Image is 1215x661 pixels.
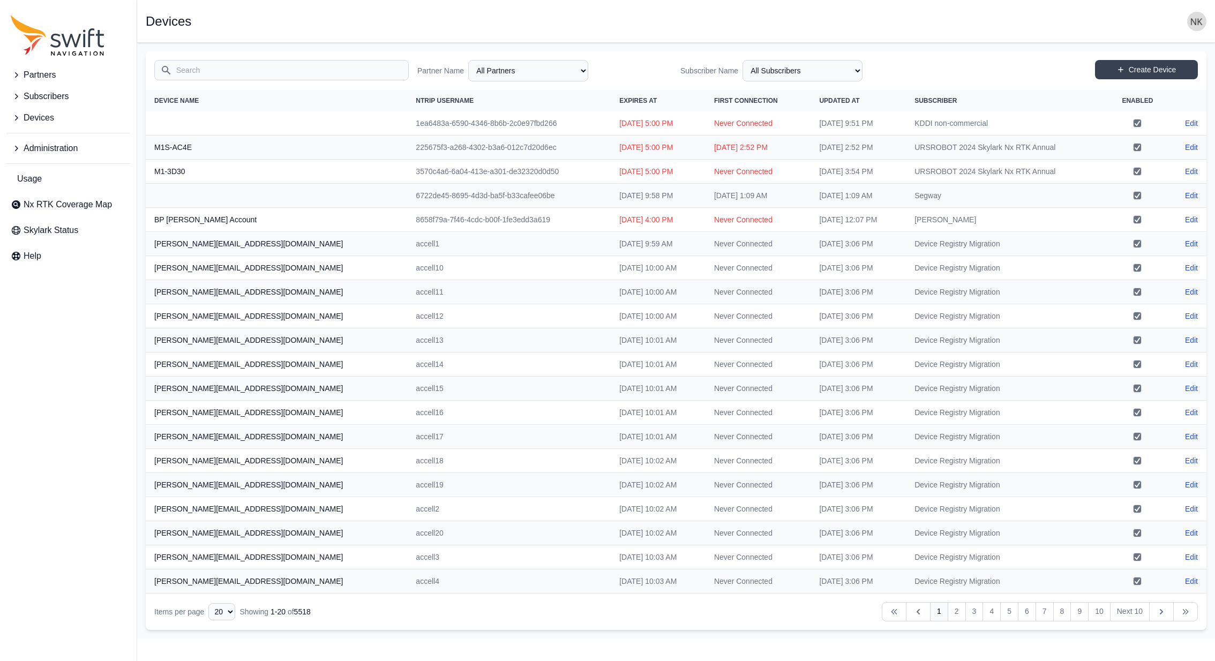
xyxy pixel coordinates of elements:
th: Device Name [146,90,407,111]
td: Never Connected [706,328,811,352]
td: [DATE] 3:06 PM [811,569,906,594]
td: Never Connected [706,497,811,521]
td: Never Connected [706,377,811,401]
a: Next 10 [1110,602,1150,621]
td: [DATE] 10:00 AM [611,280,706,304]
td: [DATE] 12:07 PM [811,208,906,232]
a: Edit [1185,262,1198,273]
td: Device Registry Migration [906,521,1107,545]
th: [PERSON_NAME][EMAIL_ADDRESS][DOMAIN_NAME] [146,545,407,569]
span: Help [24,250,41,262]
a: 8 [1053,602,1071,621]
span: 1 - 20 [271,607,286,616]
td: Device Registry Migration [906,256,1107,280]
a: 1 [930,602,948,621]
img: user photo [1187,12,1206,31]
span: Skylark Status [24,224,78,237]
th: [PERSON_NAME][EMAIL_ADDRESS][DOMAIN_NAME] [146,352,407,377]
td: [DATE] 10:00 AM [611,304,706,328]
td: [DATE] 9:59 AM [611,232,706,256]
th: NTRIP Username [407,90,611,111]
a: Edit [1185,383,1198,394]
a: Edit [1185,166,1198,177]
a: 5 [1000,602,1018,621]
a: Edit [1185,576,1198,587]
td: [DATE] 10:03 AM [611,569,706,594]
a: Edit [1185,214,1198,225]
button: Administration [6,138,130,159]
td: 6722de45-8695-4d3d-ba5f-b33cafee06be [407,184,611,208]
a: Edit [1185,455,1198,466]
span: Updated At [819,97,859,104]
td: Device Registry Migration [906,304,1107,328]
a: 7 [1036,602,1054,621]
th: [PERSON_NAME][EMAIL_ADDRESS][DOMAIN_NAME] [146,473,407,497]
td: accell13 [407,328,611,352]
a: 2 [948,602,966,621]
td: [DATE] 3:06 PM [811,328,906,352]
td: [DATE] 2:52 PM [811,136,906,160]
th: [PERSON_NAME][EMAIL_ADDRESS][DOMAIN_NAME] [146,521,407,545]
td: [DATE] 3:06 PM [811,473,906,497]
td: Device Registry Migration [906,232,1107,256]
td: Never Connected [706,449,811,473]
td: Never Connected [706,280,811,304]
td: accell18 [407,449,611,473]
td: [DATE] 3:06 PM [811,449,906,473]
td: Never Connected [706,352,811,377]
td: accell17 [407,425,611,449]
span: First Connection [714,97,778,104]
a: Edit [1185,407,1198,418]
td: accell3 [407,545,611,569]
td: [DATE] 3:54 PM [811,160,906,184]
span: Usage [17,172,42,185]
td: [DATE] 9:58 PM [611,184,706,208]
td: [DATE] 10:01 AM [611,425,706,449]
h1: Devices [146,15,191,28]
td: accell19 [407,473,611,497]
a: Usage [6,168,130,190]
td: [DATE] 5:00 PM [611,111,706,136]
td: accell2 [407,497,611,521]
a: Edit [1185,335,1198,345]
th: BP [PERSON_NAME] Account [146,208,407,232]
a: Edit [1185,359,1198,370]
a: 9 [1070,602,1089,621]
td: [DATE] 1:09 AM [706,184,811,208]
span: Nx RTK Coverage Map [24,198,112,211]
td: [DATE] 3:06 PM [811,232,906,256]
td: Device Registry Migration [906,328,1107,352]
span: Subscribers [24,90,69,103]
a: Edit [1185,190,1198,201]
td: [DATE] 10:02 AM [611,521,706,545]
select: Partner Name [468,60,588,81]
td: [DATE] 3:06 PM [811,377,906,401]
span: Devices [24,111,54,124]
td: accell4 [407,569,611,594]
td: [DATE] 10:02 AM [611,473,706,497]
th: [PERSON_NAME][EMAIL_ADDRESS][DOMAIN_NAME] [146,497,407,521]
td: [DATE] 10:02 AM [611,497,706,521]
a: Edit [1185,552,1198,562]
th: [PERSON_NAME][EMAIL_ADDRESS][DOMAIN_NAME] [146,232,407,256]
td: [DATE] 3:06 PM [811,401,906,425]
td: Never Connected [706,521,811,545]
td: [PERSON_NAME] [906,208,1107,232]
td: accell16 [407,401,611,425]
td: accell14 [407,352,611,377]
td: accell11 [407,280,611,304]
select: Subscriber [742,60,862,81]
td: Never Connected [706,208,811,232]
td: [DATE] 1:09 AM [811,184,906,208]
td: [DATE] 3:06 PM [811,521,906,545]
span: Administration [24,142,78,155]
td: [DATE] 3:06 PM [811,280,906,304]
td: 225675f3-a268-4302-b3a6-012c7d20d6ec [407,136,611,160]
td: [DATE] 5:00 PM [611,136,706,160]
button: Devices [6,107,130,129]
td: [DATE] 3:06 PM [811,545,906,569]
td: Device Registry Migration [906,473,1107,497]
th: M1-3D30 [146,160,407,184]
nav: Table navigation [146,594,1206,630]
td: [DATE] 5:00 PM [611,160,706,184]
